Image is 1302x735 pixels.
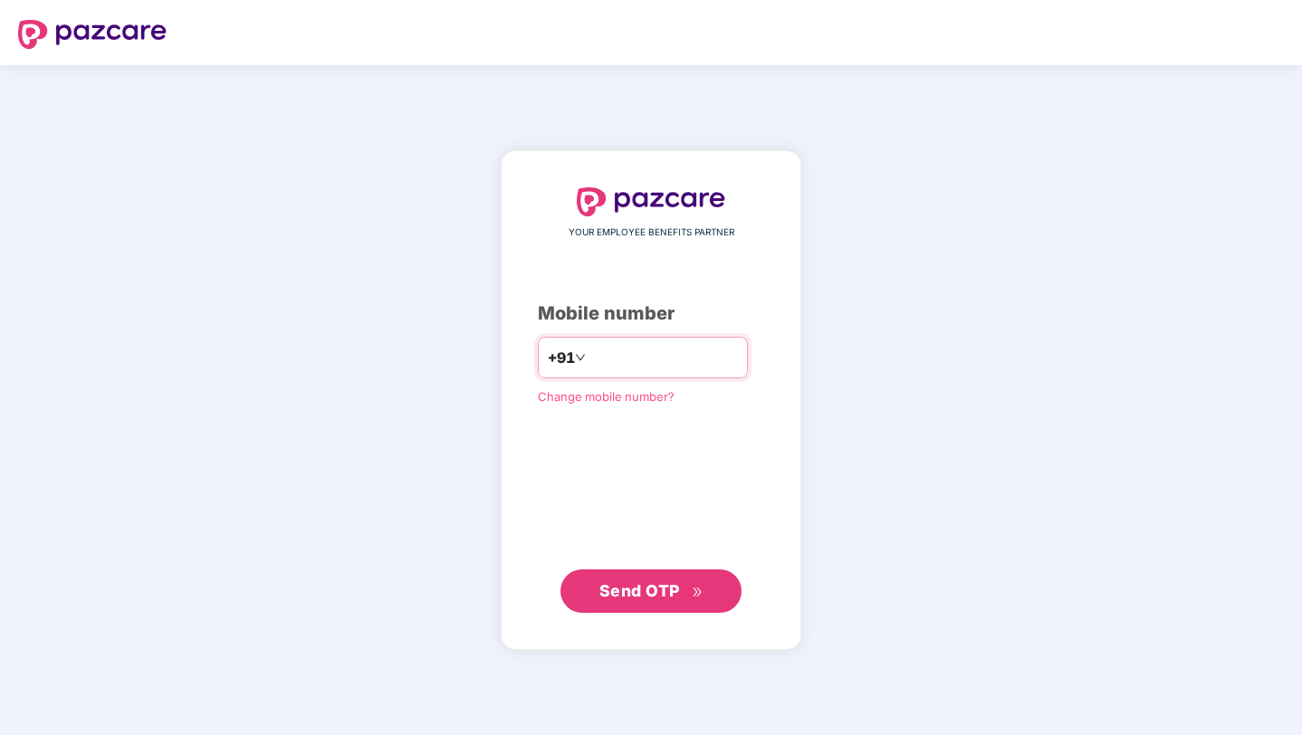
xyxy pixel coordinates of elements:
[692,587,704,598] span: double-right
[575,352,586,363] span: down
[577,187,725,216] img: logo
[538,300,764,328] div: Mobile number
[538,389,675,404] a: Change mobile number?
[548,347,575,369] span: +91
[560,569,742,613] button: Send OTPdouble-right
[18,20,167,49] img: logo
[569,225,734,240] span: YOUR EMPLOYEE BENEFITS PARTNER
[599,581,680,600] span: Send OTP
